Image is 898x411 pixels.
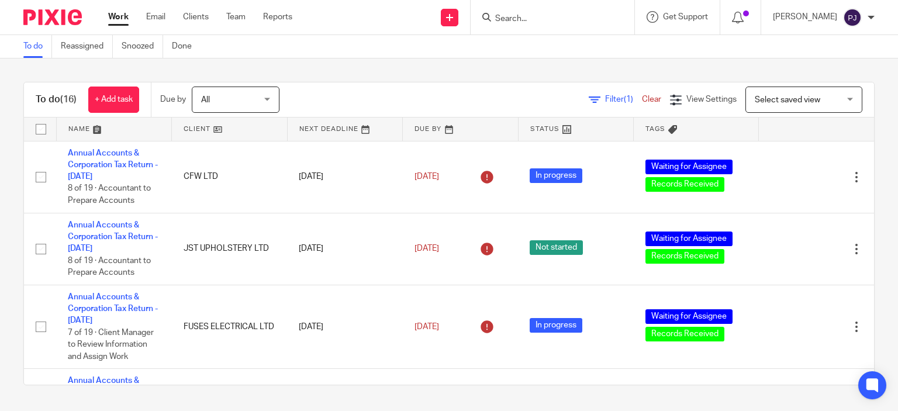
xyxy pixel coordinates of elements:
span: 7 of 19 · Client Manager to Review Information and Assign Work [68,329,154,361]
span: 8 of 19 · Accountant to Prepare Accounts [68,257,151,277]
span: Waiting for Assignee [645,160,733,174]
span: Not started [530,240,583,255]
span: 8 of 19 · Accountant to Prepare Accounts [68,185,151,205]
td: CFW LTD [172,141,288,213]
td: [DATE] [287,285,403,369]
h1: To do [36,94,77,106]
a: Team [226,11,246,23]
a: Email [146,11,165,23]
span: Tags [645,126,665,132]
img: Pixie [23,9,82,25]
span: View Settings [686,95,737,103]
span: Records Received [645,327,724,341]
a: Reports [263,11,292,23]
span: [DATE] [415,172,439,181]
p: Due by [160,94,186,105]
td: FUSES ELECTRICAL LTD [172,285,288,369]
a: Clear [642,95,661,103]
span: In progress [530,318,582,333]
td: [DATE] [287,141,403,213]
span: Waiting for Assignee [645,309,733,324]
span: (16) [60,95,77,104]
span: Records Received [645,249,724,264]
td: JST UPHOLSTERY LTD [172,213,288,285]
a: Done [172,35,201,58]
a: To do [23,35,52,58]
a: Annual Accounts & Corporation Tax Return - [DATE] [68,149,158,181]
span: Waiting for Assignee [645,232,733,246]
img: svg%3E [843,8,862,27]
a: Reassigned [61,35,113,58]
span: [DATE] [415,244,439,253]
input: Search [494,14,599,25]
a: + Add task [88,87,139,113]
a: Clients [183,11,209,23]
a: Annual Accounts & Corporation Tax Return - [DATE] [68,377,158,409]
a: Work [108,11,129,23]
span: Records Received [645,177,724,192]
span: Get Support [663,13,708,21]
span: All [201,96,210,104]
span: Select saved view [755,96,820,104]
a: Annual Accounts & Corporation Tax Return - [DATE] [68,221,158,253]
td: [DATE] [287,213,403,285]
a: Annual Accounts & Corporation Tax Return - [DATE] [68,293,158,325]
a: Snoozed [122,35,163,58]
p: [PERSON_NAME] [773,11,837,23]
span: (1) [624,95,633,103]
span: In progress [530,168,582,183]
span: [DATE] [415,323,439,331]
span: Filter [605,95,642,103]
